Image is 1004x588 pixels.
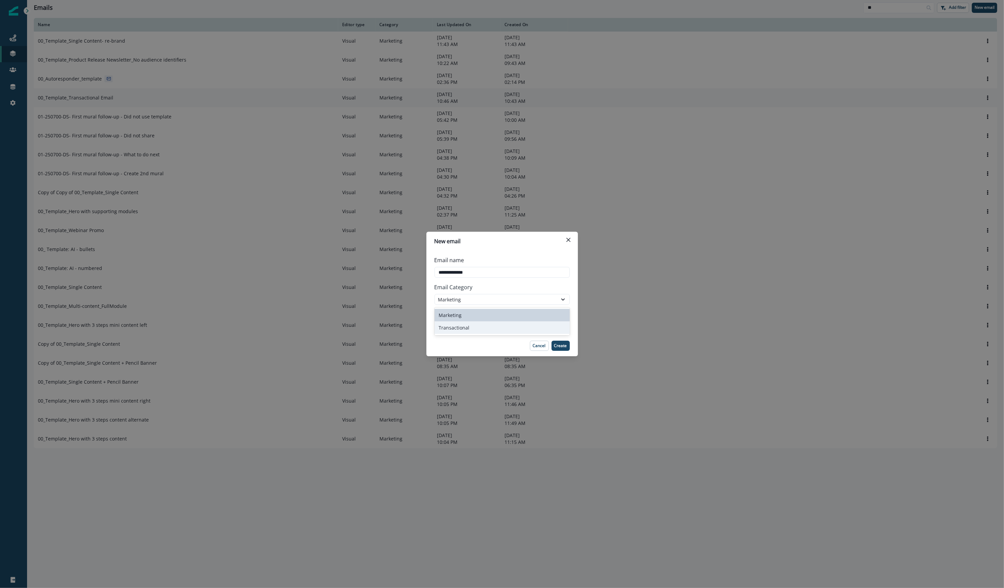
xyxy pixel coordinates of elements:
[438,296,554,303] div: Marketing
[435,256,464,264] p: Email name
[554,343,567,348] p: Create
[530,341,549,351] button: Cancel
[552,341,570,351] button: Create
[563,234,574,245] button: Close
[435,321,570,334] div: Transactional
[435,280,570,294] p: Email Category
[435,309,570,321] div: Marketing
[533,343,546,348] p: Cancel
[435,237,461,245] p: New email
